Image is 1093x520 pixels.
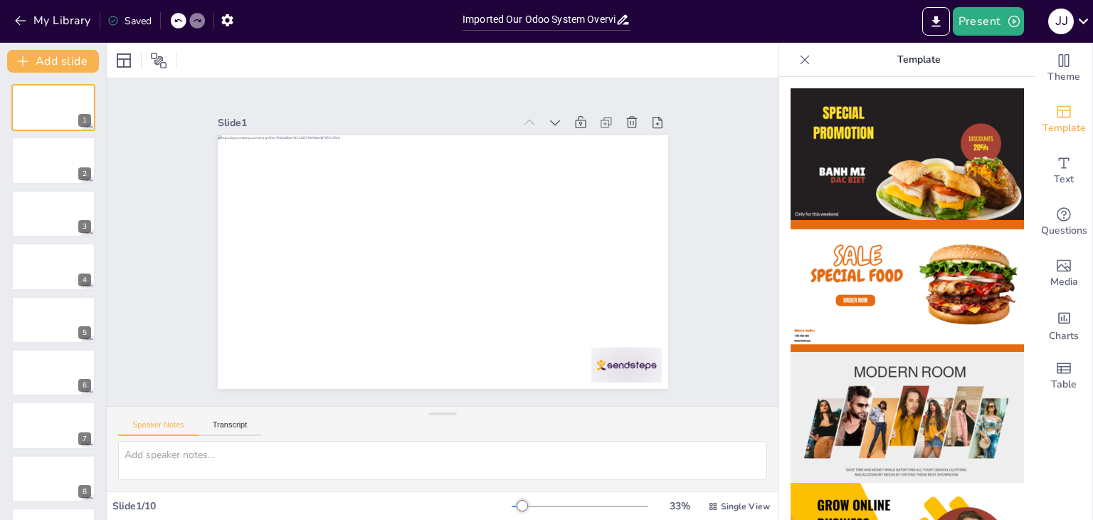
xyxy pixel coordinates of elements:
div: 8 [78,485,91,498]
button: Present [953,7,1024,36]
span: Media [1050,274,1078,290]
span: Template [1042,120,1086,136]
div: Add a table [1035,350,1092,402]
div: Saved [107,14,152,28]
button: Speaker Notes [118,420,199,436]
div: https://cdn.sendsteps.com/images/logo/sendsteps_logo_white.pnghttps://cdn.sendsteps.com/images/lo... [11,243,95,290]
img: thumb-3.png [791,352,1024,484]
button: Export to PowerPoint [922,7,950,36]
div: Slide 1 / 10 [112,499,512,513]
div: 5 [78,326,91,339]
span: Single View [721,501,770,512]
div: 4 [78,274,91,286]
span: Theme [1047,69,1080,85]
span: Questions [1041,223,1087,239]
div: 2 [78,167,91,180]
img: thumb-2.png [791,220,1024,352]
span: Charts [1049,328,1079,344]
div: Add charts and graphs [1035,299,1092,350]
span: Table [1051,377,1077,392]
div: Slide 1 [218,116,514,130]
div: 8 [11,455,95,502]
div: Layout [112,49,135,72]
div: Get real-time input from your audience [1035,197,1092,248]
button: Transcript [199,420,262,436]
div: J J [1048,9,1074,34]
div: https://cdn.sendsteps.com/images/logo/sendsteps_logo_white.pnghttps://cdn.sendsteps.com/images/lo... [11,84,95,131]
p: Template [816,43,1021,77]
img: thumb-1.png [791,88,1024,220]
div: 33 % [662,499,697,513]
button: J J [1048,7,1074,36]
button: Add slide [7,50,99,73]
div: Add images, graphics, shapes or video [1035,248,1092,299]
div: https://cdn.sendsteps.com/images/logo/sendsteps_logo_white.pnghttps://cdn.sendsteps.com/images/lo... [11,296,95,343]
div: https://cdn.sendsteps.com/images/logo/sendsteps_logo_white.pnghttps://cdn.sendsteps.com/images/lo... [11,190,95,237]
div: Change the overall theme [1035,43,1092,94]
span: Position [150,52,167,69]
span: Text [1054,172,1074,187]
button: My Library [11,9,97,32]
div: 1 [78,114,91,127]
div: https://cdn.sendsteps.com/images/logo/sendsteps_logo_white.pnghttps://cdn.sendsteps.com/images/lo... [11,137,95,184]
div: 7 [11,402,95,449]
div: https://cdn.sendsteps.com/images/logo/sendsteps_logo_white.pnghttps://cdn.sendsteps.com/images/lo... [11,349,95,396]
div: Add text boxes [1035,145,1092,197]
div: Add ready made slides [1035,94,1092,145]
div: 6 [78,379,91,392]
input: Insert title [463,9,616,30]
div: 7 [78,432,91,445]
div: 3 [78,220,91,233]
